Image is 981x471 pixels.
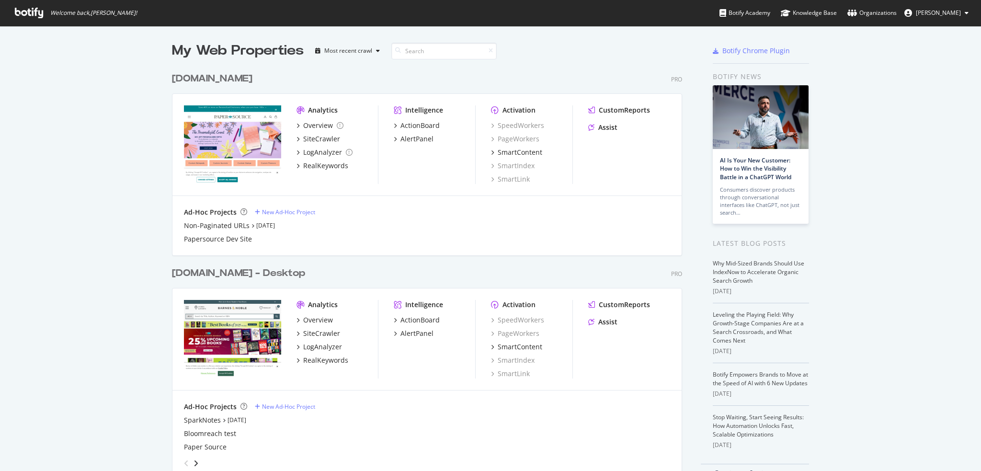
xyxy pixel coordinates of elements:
[491,329,539,338] a: PageWorkers
[184,442,227,452] a: Paper Source
[713,390,809,398] div: [DATE]
[172,266,305,280] div: [DOMAIN_NAME] - Desktop
[405,105,443,115] div: Intelligence
[671,270,682,278] div: Pro
[184,300,281,378] img: barnesandnoble.com
[599,105,650,115] div: CustomReports
[297,148,353,157] a: LogAnalyzer
[308,105,338,115] div: Analytics
[262,208,315,216] div: New Ad-Hoc Project
[180,456,193,471] div: angle-left
[491,134,539,144] a: PageWorkers
[491,369,530,379] a: SmartLink
[184,105,281,183] img: papersource.com
[720,186,801,217] div: Consumers discover products through conversational interfaces like ChatGPT, not just search…
[394,329,433,338] a: AlertPanel
[400,134,433,144] div: AlertPanel
[720,156,791,181] a: AI Is Your New Customer: How to Win the Visibility Battle in a ChatGPT World
[400,329,433,338] div: AlertPanel
[184,221,250,230] a: Non-Paginated URLs
[491,121,544,130] a: SpeedWorkers
[405,300,443,310] div: Intelligence
[491,356,535,365] a: SmartIndex
[297,342,342,352] a: LogAnalyzer
[713,71,809,82] div: Botify news
[303,121,333,130] div: Overview
[184,415,221,425] a: SparkNotes
[394,315,440,325] a: ActionBoard
[502,300,536,310] div: Activation
[172,266,309,280] a: [DOMAIN_NAME] - Desktop
[172,72,252,86] div: [DOMAIN_NAME]
[394,121,440,130] a: ActionBoard
[297,161,348,171] a: RealKeywords
[713,441,809,449] div: [DATE]
[671,75,682,83] div: Pro
[400,121,440,130] div: ActionBoard
[491,161,535,171] a: SmartIndex
[588,300,650,310] a: CustomReports
[303,134,340,144] div: SiteCrawler
[491,342,542,352] a: SmartContent
[297,121,343,130] a: Overview
[599,300,650,310] div: CustomReports
[303,356,348,365] div: RealKeywords
[324,48,372,54] div: Most recent crawl
[781,8,837,18] div: Knowledge Base
[184,207,237,217] div: Ad-Hoc Projects
[172,41,304,60] div: My Web Properties
[391,43,497,59] input: Search
[719,8,770,18] div: Botify Academy
[588,317,617,327] a: Assist
[588,123,617,132] a: Assist
[228,416,246,424] a: [DATE]
[311,43,384,58] button: Most recent crawl
[491,315,544,325] a: SpeedWorkers
[262,402,315,411] div: New Ad-Hoc Project
[303,148,342,157] div: LogAnalyzer
[297,329,340,338] a: SiteCrawler
[50,9,137,17] span: Welcome back, [PERSON_NAME] !
[184,234,252,244] a: Papersource Dev Site
[598,123,617,132] div: Assist
[303,315,333,325] div: Overview
[713,370,808,387] a: Botify Empowers Brands to Move at the Speed of AI with 6 New Updates
[713,85,809,149] img: AI Is Your New Customer: How to Win the Visibility Battle in a ChatGPT World
[297,315,333,325] a: Overview
[297,134,340,144] a: SiteCrawler
[713,287,809,296] div: [DATE]
[491,174,530,184] div: SmartLink
[847,8,897,18] div: Organizations
[713,310,804,345] a: Leveling the Playing Field: Why Growth-Stage Companies Are at a Search Crossroads, and What Comes...
[255,208,315,216] a: New Ad-Hoc Project
[713,259,804,285] a: Why Mid-Sized Brands Should Use IndexNow to Accelerate Organic Search Growth
[713,46,790,56] a: Botify Chrome Plugin
[897,5,976,21] button: [PERSON_NAME]
[498,148,542,157] div: SmartContent
[256,221,275,230] a: [DATE]
[598,317,617,327] div: Assist
[713,238,809,249] div: Latest Blog Posts
[588,105,650,115] a: CustomReports
[297,356,348,365] a: RealKeywords
[193,459,199,468] div: angle-right
[713,347,809,356] div: [DATE]
[498,342,542,352] div: SmartContent
[172,72,256,86] a: [DOMAIN_NAME]
[916,9,961,17] span: Jessica Flareau
[184,402,237,412] div: Ad-Hoc Projects
[184,429,236,438] a: Bloomreach test
[400,315,440,325] div: ActionBoard
[255,402,315,411] a: New Ad-Hoc Project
